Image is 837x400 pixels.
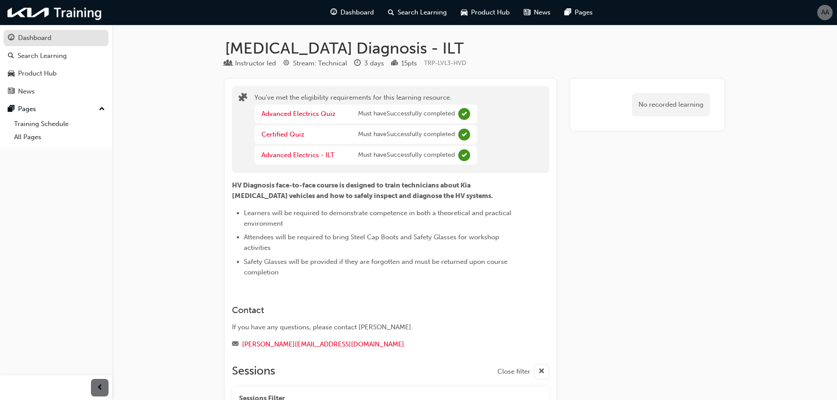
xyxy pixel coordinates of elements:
[261,130,304,138] a: Certified Quiz
[4,83,109,100] a: News
[458,149,470,161] span: Complete
[401,58,417,68] div: 15 pts
[391,60,398,68] span: podium-icon
[4,101,109,117] button: Pages
[632,93,710,116] div: No recorded learning
[358,130,455,140] span: Must have Successfully completed
[232,341,239,349] span: email-icon
[391,58,417,69] div: Points
[534,7,551,18] span: News
[497,367,530,377] span: Close filter
[283,60,290,68] span: target-icon
[8,34,14,42] span: guage-icon
[225,60,232,68] span: learningResourceType_INSTRUCTOR_LED-icon
[330,7,337,18] span: guage-icon
[524,7,530,18] span: news-icon
[323,4,381,22] a: guage-iconDashboard
[4,48,109,64] a: Search Learning
[461,7,467,18] span: car-icon
[232,305,518,315] h3: Contact
[18,68,57,79] div: Product Hub
[341,7,374,18] span: Dashboard
[8,88,14,96] span: news-icon
[244,233,501,252] span: Attendees will be required to bring Steel Cap Boots and Safety Glasses for workshop activities
[4,65,109,82] a: Product Hub
[817,5,833,20] button: AA
[293,58,347,68] div: Stream: Technical
[458,129,470,141] span: Complete
[8,70,14,78] span: car-icon
[424,59,466,67] span: Learning resource code
[11,117,109,131] a: Training Schedule
[358,150,455,160] span: Must have Successfully completed
[458,108,470,120] span: Complete
[232,322,518,332] div: If you have any questions, please contact [PERSON_NAME].
[18,33,51,43] div: Dashboard
[18,104,36,114] div: Pages
[538,366,545,377] span: cross-icon
[235,58,276,68] div: Instructor led
[18,51,67,61] div: Search Learning
[575,7,593,18] span: Pages
[225,58,276,69] div: Type
[97,382,103,393] span: prev-icon
[8,52,14,60] span: search-icon
[354,60,361,68] span: clock-icon
[4,28,109,101] button: DashboardSearch LearningProduct HubNews
[254,93,477,166] div: You've met the eligibility requirements for this learning resource.
[8,105,14,113] span: pages-icon
[232,364,275,379] h2: Sessions
[11,130,109,144] a: All Pages
[558,4,600,22] a: pages-iconPages
[364,58,384,68] div: 3 days
[283,58,347,69] div: Stream
[225,39,724,58] h1: [MEDICAL_DATA] Diagnosis - ILT
[821,7,829,18] span: AA
[239,94,247,104] span: puzzle-icon
[244,258,509,276] span: Safety Glasses will be provided if they are forgotten and must be returned upon course completion
[261,110,336,118] a: Advanced Electrics Quiz
[232,181,493,200] span: HV Diagnosis face-to-face course is designed to train technicians about Kia [MEDICAL_DATA] vehicl...
[358,109,455,119] span: Must have Successfully completed
[381,4,454,22] a: search-iconSearch Learning
[99,104,105,115] span: up-icon
[232,339,518,350] div: Email
[4,4,105,22] img: kia-training
[517,4,558,22] a: news-iconNews
[454,4,517,22] a: car-iconProduct Hub
[244,209,513,227] span: Learners will be required to demonstrate competence in both a theoretical and practical environment
[471,7,510,18] span: Product Hub
[18,86,35,97] div: News
[565,7,571,18] span: pages-icon
[354,58,384,69] div: Duration
[242,340,404,348] a: [PERSON_NAME][EMAIL_ADDRESS][DOMAIN_NAME]
[261,151,334,159] a: Advanced Electrics - ILT
[388,7,394,18] span: search-icon
[398,7,447,18] span: Search Learning
[497,364,549,379] button: Close filter
[4,30,109,46] a: Dashboard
